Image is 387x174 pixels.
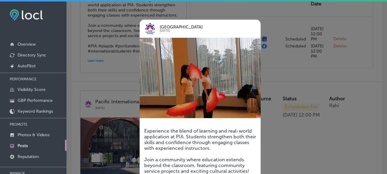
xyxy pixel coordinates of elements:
img: fda3e92497d09a02dc62c9cd864e3231.png [10,9,43,21]
p: [GEOGRAPHIC_DATA] [160,25,244,29]
p: Directory Sync [18,53,46,58]
p: Posts [18,143,28,148]
p: Visibility Score [18,87,46,92]
p: AutoPilot [18,63,36,69]
p: Overview [18,42,36,47]
p: Photos & Videos [18,132,50,137]
p: Keyword Rankings [18,109,53,114]
p: [DATE] [160,29,244,33]
img: logo [144,23,156,35]
p: GBP Performance [18,98,53,103]
img: 3316f2c2-9585-4380-91e5-447d17b56498IMG_7904.JPG [140,38,261,118]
